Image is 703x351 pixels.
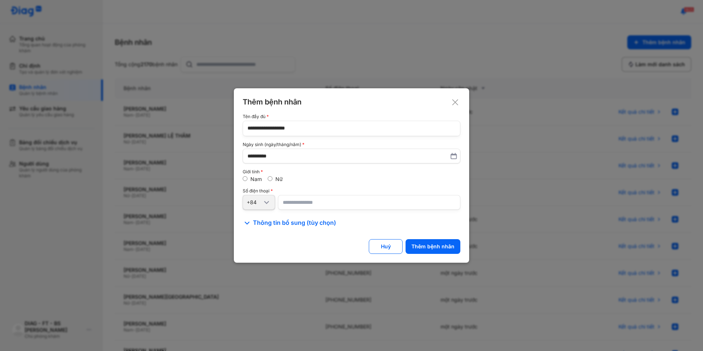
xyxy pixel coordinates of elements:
div: Số điện thoại [243,188,460,194]
div: Ngày sinh (ngày/tháng/năm) [243,142,460,147]
div: Giới tính [243,169,460,174]
div: Thêm bệnh nhân [243,97,460,107]
label: Nam [250,176,262,182]
span: Thông tin bổ sung (tùy chọn) [253,219,336,227]
div: +84 [247,199,262,206]
button: Thêm bệnh nhân [406,239,460,254]
div: Thêm bệnh nhân [411,243,454,250]
div: Tên đầy đủ [243,114,460,119]
label: Nữ [275,176,283,182]
button: Huỷ [369,239,403,254]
